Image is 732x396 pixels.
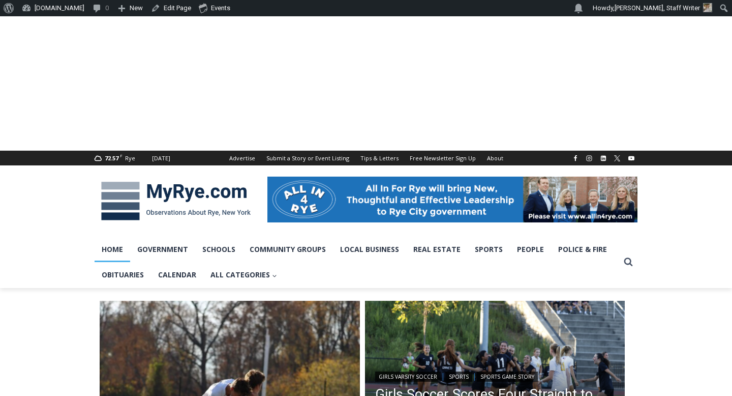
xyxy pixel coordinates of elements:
a: Obituaries [95,262,151,288]
div: | | [375,370,615,382]
img: All in for Rye [267,177,637,222]
a: All Categories [203,262,284,288]
a: About [481,151,509,165]
nav: Secondary Navigation [224,151,509,165]
span: F [120,153,123,158]
a: Community Groups [242,237,333,262]
a: Sports [468,237,510,262]
a: Real Estate [406,237,468,262]
img: (PHOTO: MyRye.com Summer 2023 intern Beatrice Larzul.) [703,3,712,12]
a: Sports [445,372,472,382]
a: X [611,152,623,164]
a: Instagram [583,152,595,164]
a: Free Newsletter Sign Up [404,151,481,165]
a: YouTube [625,152,637,164]
span: All Categories [210,269,277,280]
a: Sports Game Story [477,372,538,382]
span: 72.57 [105,154,118,162]
a: Girls Varsity Soccer [375,372,441,382]
a: Government [130,237,195,262]
a: Police & Fire [551,237,614,262]
a: Schools [195,237,242,262]
div: [DATE] [152,154,170,163]
div: Rye [125,154,135,163]
a: Submit a Story or Event Listing [261,151,355,165]
span: [PERSON_NAME], Staff Writer [615,4,700,12]
a: Home [95,237,130,262]
a: Facebook [569,152,582,164]
a: Tips & Letters [355,151,404,165]
img: MyRye.com [95,175,257,228]
a: Linkedin [597,152,609,164]
a: Advertise [224,151,261,165]
a: Calendar [151,262,203,288]
nav: Primary Navigation [95,237,619,288]
a: People [510,237,551,262]
button: View Search Form [619,253,637,271]
a: Local Business [333,237,406,262]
